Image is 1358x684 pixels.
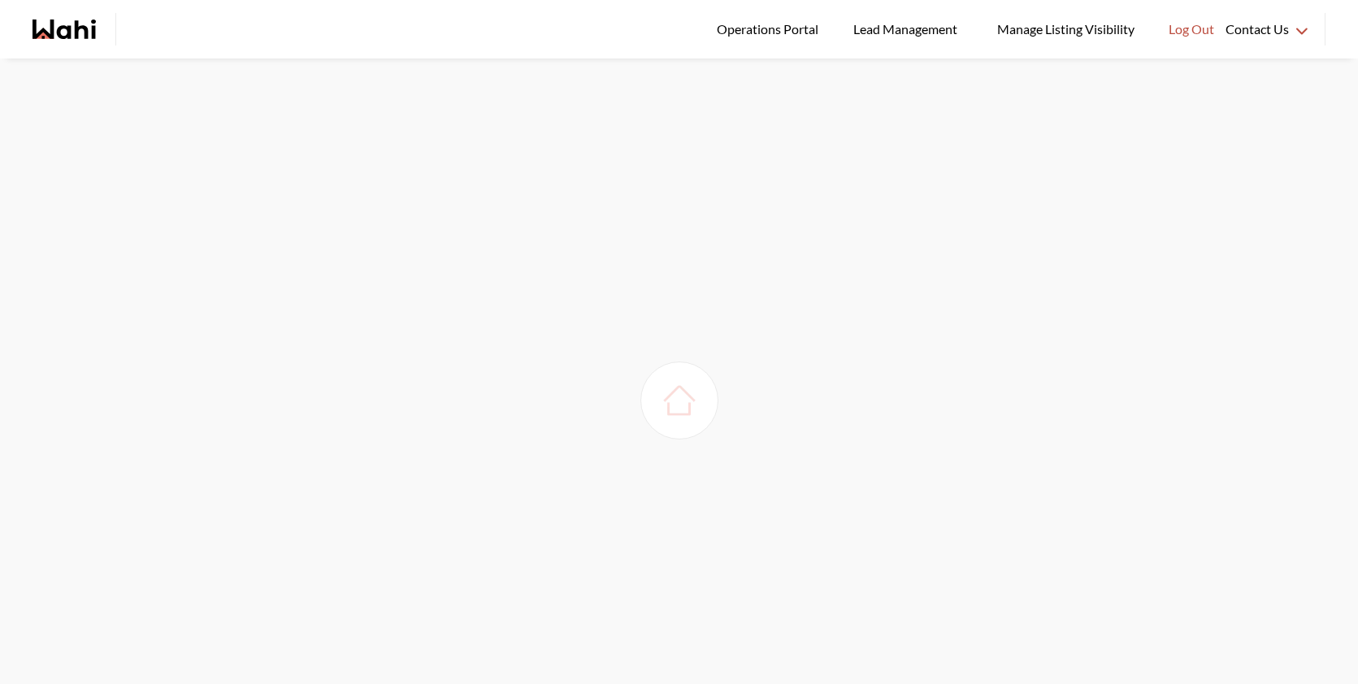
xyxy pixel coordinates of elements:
[1169,19,1214,40] span: Log Out
[853,19,963,40] span: Lead Management
[717,19,824,40] span: Operations Portal
[657,378,702,423] img: loading house image
[992,19,1139,40] span: Manage Listing Visibility
[33,19,96,39] a: Wahi homepage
